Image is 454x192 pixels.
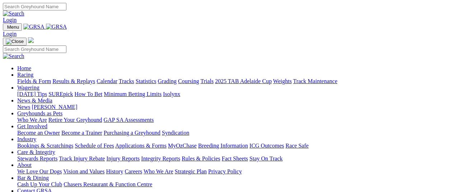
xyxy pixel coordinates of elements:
a: SUREpick [48,91,73,97]
img: GRSA [23,24,45,30]
a: Track Injury Rebate [59,155,105,162]
a: Who We Are [17,117,47,123]
a: Fact Sheets [222,155,248,162]
a: Bar & Dining [17,175,49,181]
img: logo-grsa-white.png [28,37,34,43]
input: Search [3,3,66,10]
div: Care & Integrity [17,155,451,162]
a: Grading [158,78,177,84]
img: Close [6,39,24,44]
div: Bar & Dining [17,181,451,188]
a: Privacy Policy [208,168,242,174]
a: Integrity Reports [141,155,180,162]
a: GAP SA Assessments [104,117,154,123]
a: Greyhounds as Pets [17,110,62,116]
a: Get Involved [17,123,47,129]
div: Industry [17,143,451,149]
div: News & Media [17,104,451,110]
a: Schedule of Fees [75,143,114,149]
a: Purchasing a Greyhound [104,130,160,136]
a: Who We Are [144,168,173,174]
a: Careers [125,168,142,174]
a: Login [3,31,17,37]
a: Tracks [119,78,134,84]
a: Stay On Track [249,155,282,162]
div: Racing [17,78,451,85]
a: MyOzChase [168,143,197,149]
a: Cash Up Your Club [17,181,62,187]
a: Stewards Reports [17,155,57,162]
div: About [17,168,451,175]
a: About [17,162,32,168]
a: Vision and Values [63,168,104,174]
a: Statistics [136,78,156,84]
a: Rules & Policies [182,155,220,162]
input: Search [3,45,66,53]
a: Wagering [17,85,39,91]
a: Syndication [162,130,189,136]
a: Strategic Plan [175,168,207,174]
img: Search [3,53,24,59]
a: [DATE] Tips [17,91,47,97]
a: Applications & Forms [115,143,167,149]
img: Search [3,10,24,17]
a: News [17,104,30,110]
a: Login [3,17,17,23]
a: Race Safe [285,143,308,149]
a: 2025 TAB Adelaide Cup [215,78,272,84]
a: [PERSON_NAME] [32,104,77,110]
img: GRSA [46,24,67,30]
span: Menu [7,24,19,30]
a: Become a Trainer [61,130,102,136]
a: Home [17,65,31,71]
a: ICG Outcomes [249,143,284,149]
a: Weights [273,78,292,84]
a: Racing [17,72,33,78]
a: Calendar [97,78,117,84]
a: Fields & Form [17,78,51,84]
a: Chasers Restaurant & Function Centre [64,181,152,187]
button: Toggle navigation [3,23,22,31]
a: Results & Replays [52,78,95,84]
a: Care & Integrity [17,149,55,155]
a: Track Maintenance [293,78,337,84]
a: Retire Your Greyhound [48,117,102,123]
a: History [106,168,123,174]
a: How To Bet [75,91,103,97]
a: Isolynx [163,91,180,97]
div: Greyhounds as Pets [17,117,451,123]
a: News & Media [17,97,52,104]
a: Coursing [178,78,199,84]
a: Become an Owner [17,130,60,136]
a: Industry [17,136,36,142]
a: Breeding Information [198,143,248,149]
div: Get Involved [17,130,451,136]
a: Bookings & Scratchings [17,143,73,149]
a: Injury Reports [106,155,140,162]
a: Minimum Betting Limits [104,91,162,97]
a: Trials [200,78,214,84]
button: Toggle navigation [3,38,27,45]
a: We Love Our Dogs [17,168,62,174]
div: Wagering [17,91,451,97]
